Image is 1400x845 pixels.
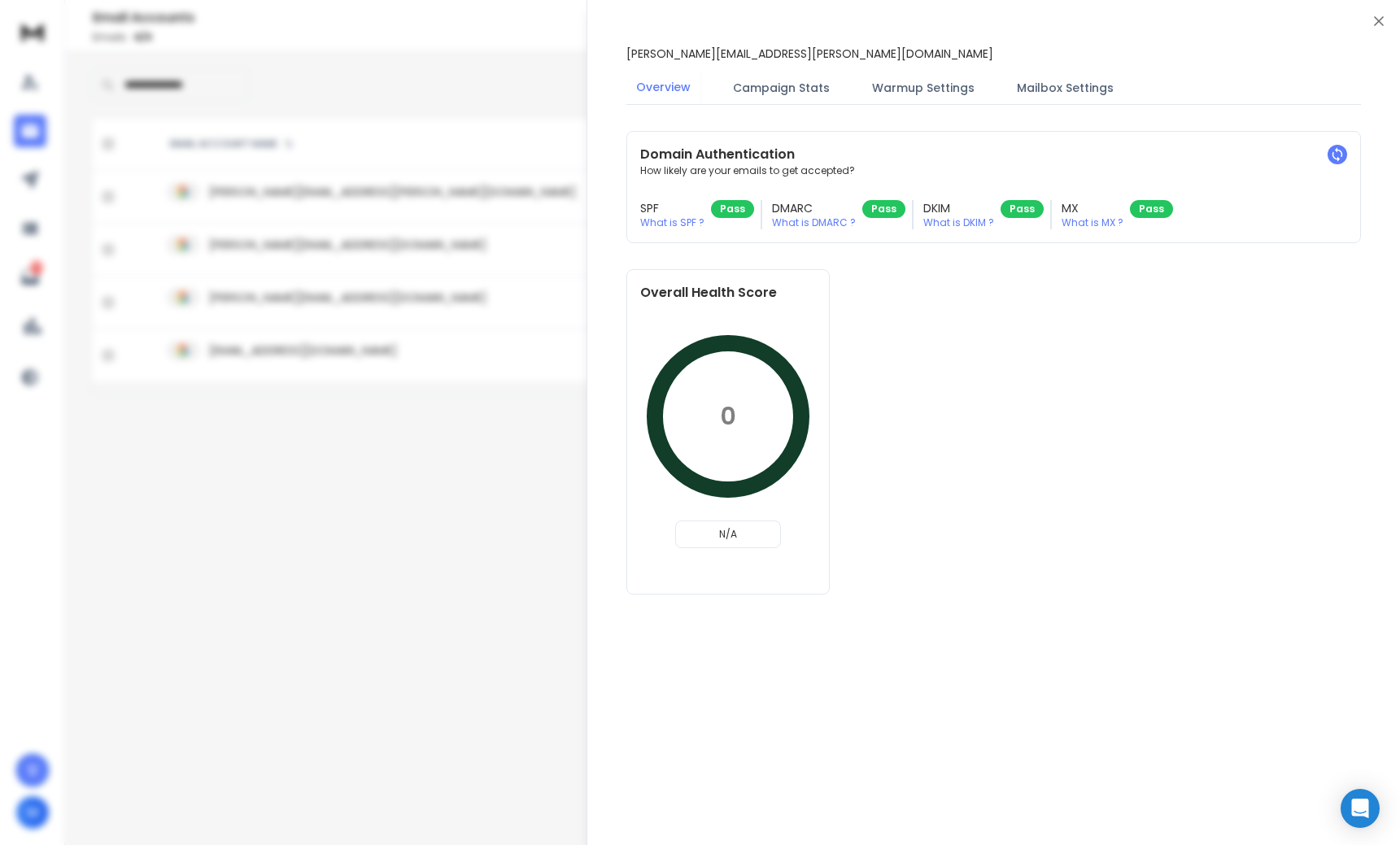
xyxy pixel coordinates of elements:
[1062,200,1123,216] h3: MX
[720,402,736,431] p: 0
[923,200,994,216] h3: DKIM
[626,69,700,107] button: Overview
[1130,200,1173,218] div: Pass
[772,216,856,229] p: What is DMARC ?
[923,216,994,229] p: What is DKIM ?
[626,46,993,62] p: [PERSON_NAME][EMAIL_ADDRESS][PERSON_NAME][DOMAIN_NAME]
[1341,789,1380,828] div: Open Intercom Messenger
[723,70,840,106] button: Campaign Stats
[862,70,984,106] button: Warmup Settings
[683,528,774,541] p: N/A
[640,283,816,303] h2: Overall Health Score
[640,200,704,216] h3: SPF
[711,200,754,218] div: Pass
[640,145,1347,164] h2: Domain Authentication
[772,200,856,216] h3: DMARC
[640,216,704,229] p: What is SPF ?
[1001,200,1044,218] div: Pass
[1062,216,1123,229] p: What is MX ?
[640,164,1347,177] p: How likely are your emails to get accepted?
[1007,70,1123,106] button: Mailbox Settings
[862,200,905,218] div: Pass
